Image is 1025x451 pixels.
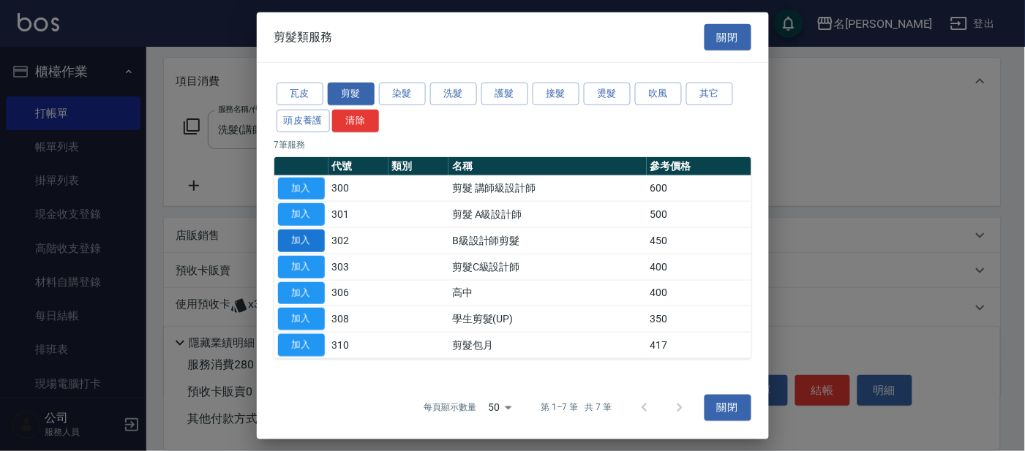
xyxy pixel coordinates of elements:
td: 450 [647,227,751,254]
td: 剪髮 A級設計師 [448,202,646,228]
div: 50 [482,388,517,428]
button: 吹風 [635,83,682,105]
td: 303 [328,254,388,280]
button: 剪髮 [328,83,375,105]
button: 加入 [278,230,325,252]
td: 350 [647,306,751,333]
td: 學生剪髮(UP) [448,306,646,333]
td: 308 [328,306,388,333]
th: 類別 [388,156,448,175]
span: 剪髮類服務 [274,30,333,45]
button: 其它 [686,83,733,105]
td: 600 [647,175,751,202]
button: 瓦皮 [277,83,323,105]
button: 加入 [278,281,325,304]
td: 306 [328,280,388,306]
p: 7 筆服務 [274,137,751,151]
button: 加入 [278,256,325,278]
td: 301 [328,202,388,228]
button: 清除 [332,110,379,132]
td: 300 [328,175,388,202]
th: 名稱 [448,156,646,175]
button: 染髮 [379,83,426,105]
button: 加入 [278,203,325,226]
button: 加入 [278,177,325,200]
th: 代號 [328,156,388,175]
button: 接髮 [533,83,579,105]
button: 燙髮 [584,83,631,105]
td: 400 [647,254,751,280]
button: 加入 [278,334,325,357]
td: 417 [647,332,751,358]
td: 剪髮 講師級設計師 [448,175,646,202]
td: B級設計師剪髮 [448,227,646,254]
td: 剪髮包月 [448,332,646,358]
p: 每頁顯示數量 [424,401,476,414]
button: 關閉 [705,23,751,50]
td: 400 [647,280,751,306]
p: 第 1–7 筆 共 7 筆 [541,401,612,414]
button: 關閉 [705,394,751,421]
td: 310 [328,332,388,358]
th: 參考價格 [647,156,751,175]
td: 剪髮C級設計師 [448,254,646,280]
button: 洗髮 [430,83,477,105]
button: 護髮 [481,83,528,105]
td: 302 [328,227,388,254]
td: 500 [647,202,751,228]
button: 頭皮養護 [277,110,331,132]
td: 高中 [448,280,646,306]
button: 加入 [278,308,325,330]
